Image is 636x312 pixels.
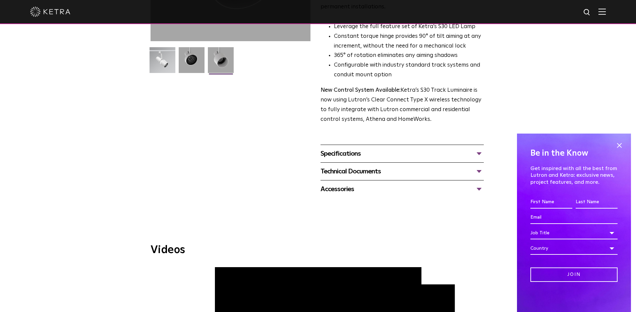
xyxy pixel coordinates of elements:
div: Technical Documents [321,166,484,177]
p: Ketra’s S30 Track Luminaire is now using Lutron’s Clear Connect Type X wireless technology to ful... [321,86,484,125]
img: search icon [583,8,591,17]
li: Constant torque hinge provides 90° of tilt aiming at any increment, without the need for a mechan... [334,32,484,51]
img: 9e3d97bd0cf938513d6e [208,47,234,78]
h3: Videos [151,245,486,255]
li: Configurable with industry standard track systems and conduit mount option [334,61,484,80]
div: Job Title [530,227,618,239]
div: Country [530,242,618,255]
li: 365° of rotation eliminates any aiming shadows [334,51,484,61]
div: Specifications [321,148,484,159]
input: First Name [530,196,572,209]
img: S30-Track-Luminaire-2021-Web-Square [150,47,175,78]
input: Last Name [576,196,618,209]
strong: New Control System Available: [321,87,401,93]
h4: Be in the Know [530,147,618,160]
div: Accessories [321,184,484,194]
li: Leverage the full feature set of Ketra’s S30 LED Lamp [334,22,484,32]
p: Get inspired with all the best from Lutron and Ketra: exclusive news, project features, and more. [530,165,618,185]
input: Join [530,267,618,282]
img: Hamburger%20Nav.svg [598,8,606,15]
img: ketra-logo-2019-white [30,7,70,17]
img: 3b1b0dc7630e9da69e6b [179,47,205,78]
input: Email [530,211,618,224]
